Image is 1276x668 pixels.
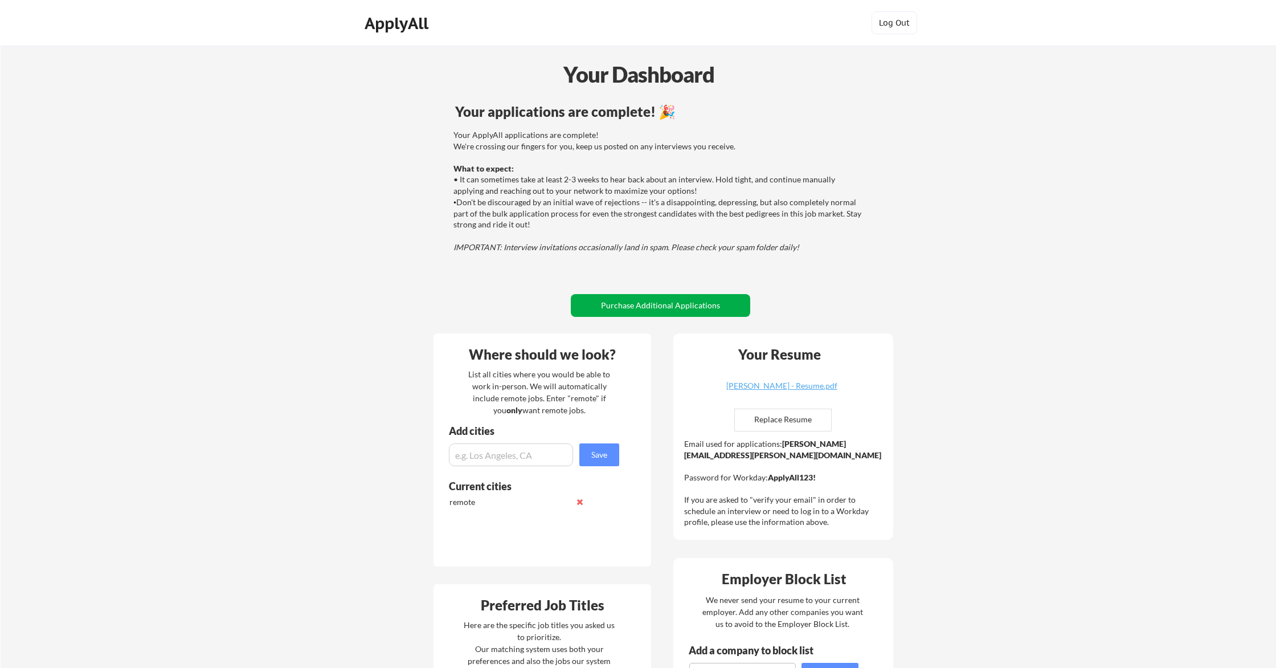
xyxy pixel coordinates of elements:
button: Save [579,443,619,466]
div: Your ApplyAll applications are complete! We're crossing our fingers for you, keep us posted on an... [453,129,864,252]
div: Add cities [449,426,622,436]
div: Employer Block List [678,572,890,586]
button: Purchase Additional Applications [571,294,750,317]
div: Your Dashboard [1,58,1276,91]
div: remote [449,496,570,508]
div: Where should we look? [436,348,648,361]
font: • [453,198,456,207]
div: Current cities [449,481,607,491]
button: Log Out [872,11,917,34]
div: Email used for applications: Password for Workday: If you are asked to "verify your email" in ord... [684,438,885,528]
a: [PERSON_NAME] - Resume.pdf [714,382,849,400]
em: IMPORTANT: Interview invitations occasionally land in spam. Please check your spam folder daily! [453,242,799,252]
div: Your applications are complete! 🎉 [455,105,866,119]
div: [PERSON_NAME] - Resume.pdf [714,382,849,390]
div: List all cities where you would be able to work in-person. We will automatically include remote j... [461,368,617,416]
strong: only [506,405,522,415]
div: Add a company to block list [689,645,831,655]
div: We never send your resume to your current employer. Add any other companies you want us to avoid ... [701,594,864,630]
div: Preferred Job Titles [436,598,648,612]
div: Your Resume [723,348,836,361]
strong: ApplyAll123! [768,473,816,482]
strong: What to expect: [453,164,514,173]
input: e.g. Los Angeles, CA [449,443,573,466]
strong: [PERSON_NAME][EMAIL_ADDRESS][PERSON_NAME][DOMAIN_NAME] [684,439,881,460]
div: ApplyAll [365,14,432,33]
